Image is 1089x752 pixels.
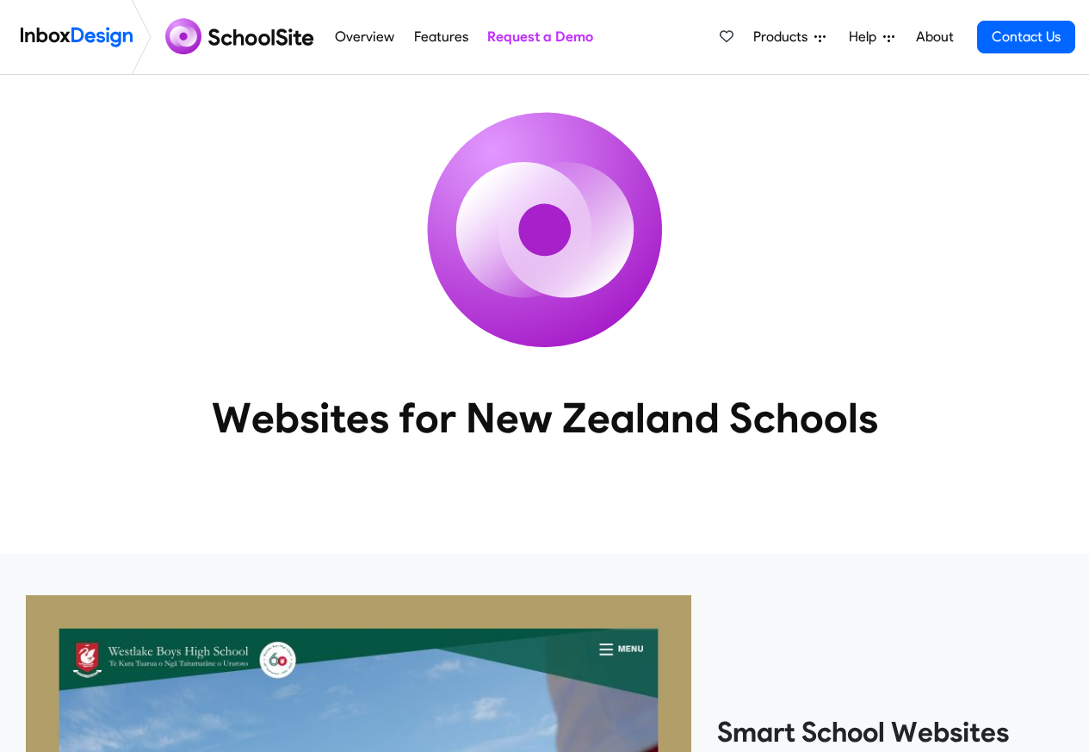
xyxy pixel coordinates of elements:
[331,20,399,54] a: Overview
[842,20,901,54] a: Help
[977,21,1075,53] a: Contact Us
[849,27,883,47] span: Help
[390,75,700,385] img: icon_schoolsite.svg
[482,20,597,54] a: Request a Demo
[746,20,832,54] a: Products
[753,27,814,47] span: Products
[409,20,473,54] a: Features
[717,715,1063,749] heading: Smart School Websites
[158,16,325,58] img: schoolsite logo
[136,392,954,444] heading: Websites for New Zealand Schools
[911,20,958,54] a: About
